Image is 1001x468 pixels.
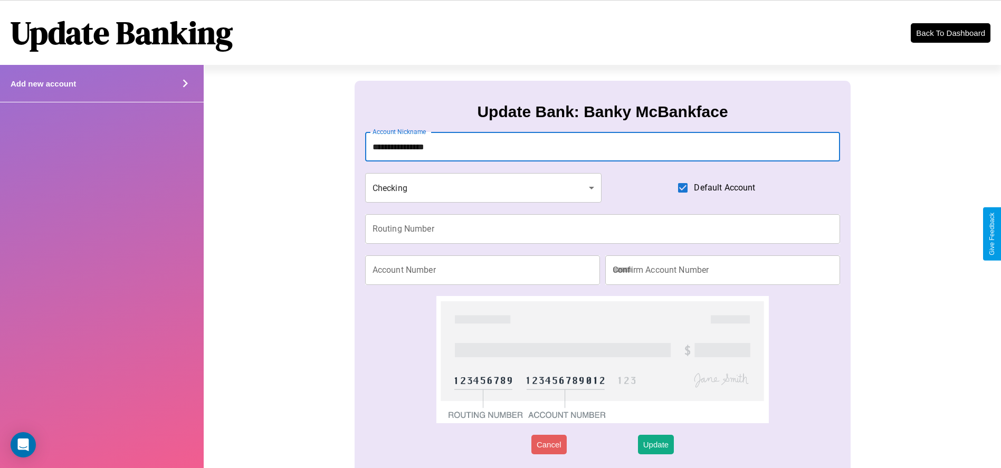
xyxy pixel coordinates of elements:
[531,435,567,454] button: Cancel
[365,173,602,203] div: Checking
[11,432,36,457] div: Open Intercom Messenger
[638,435,674,454] button: Update
[694,182,755,194] span: Default Account
[911,23,990,43] button: Back To Dashboard
[11,11,233,54] h1: Update Banking
[477,103,728,121] h3: Update Bank: Banky McBankface
[11,79,76,88] h4: Add new account
[988,213,996,255] div: Give Feedback
[373,127,426,136] label: Account Nickname
[436,296,769,423] img: check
